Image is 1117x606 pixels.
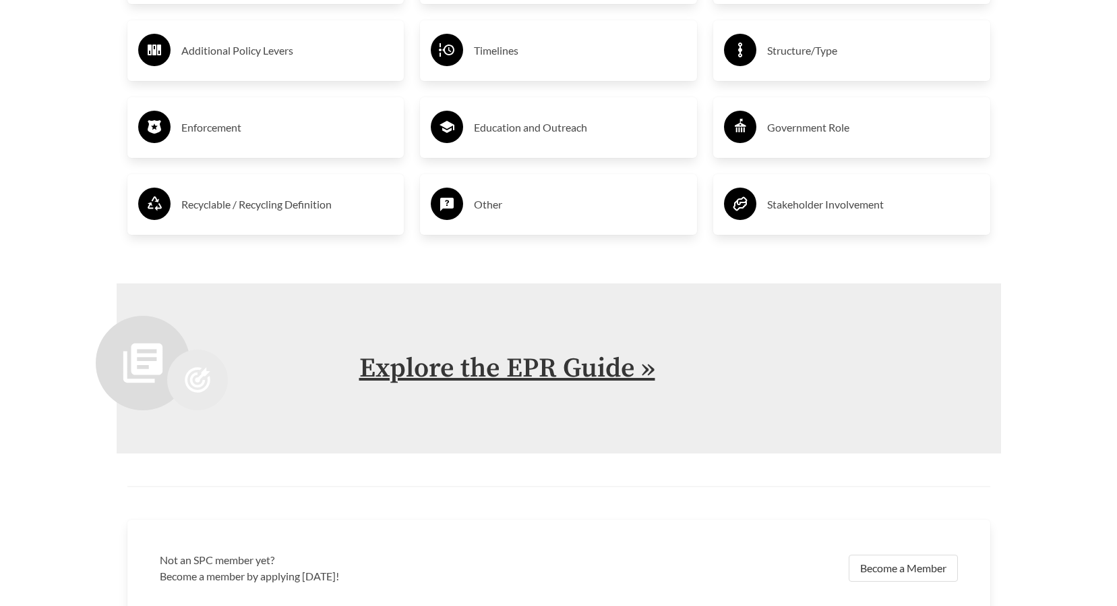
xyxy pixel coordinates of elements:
[181,40,394,61] h3: Additional Policy Levers
[181,117,394,138] h3: Enforcement
[160,552,551,568] h3: Not an SPC member yet?
[849,555,958,582] a: Become a Member
[160,568,551,584] p: Become a member by applying [DATE]!
[359,352,655,385] a: Explore the EPR Guide »
[474,117,686,138] h3: Education and Outreach
[474,40,686,61] h3: Timelines
[474,194,686,215] h3: Other
[181,194,394,215] h3: Recyclable / Recycling Definition
[767,194,979,215] h3: Stakeholder Involvement
[767,117,979,138] h3: Government Role
[767,40,979,61] h3: Structure/Type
